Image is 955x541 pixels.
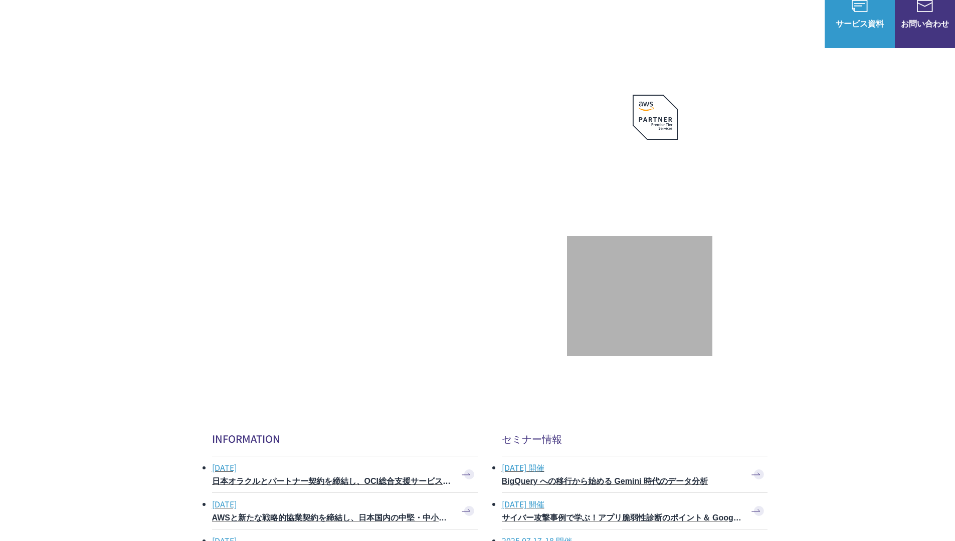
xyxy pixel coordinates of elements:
span: お問い合わせ [895,17,955,30]
h3: サイバー攻撃事例で学ぶ！アプリ脆弱性診断のポイント＆ Google Cloud セキュリティ対策 [502,512,742,524]
img: 契約件数 [587,251,692,343]
img: AWS請求代行サービス 統合管理プラン [399,283,579,353]
a: AWS請求代行サービス 統合管理プラン [399,283,579,355]
h2: セミナー情報 [502,431,768,446]
h3: 日本オラクルとパートナー契約を締結し、OCI総合支援サービスの提供を開始 [212,476,453,487]
p: AWSの導入からコスト削減、 構成・運用の最適化からデータ活用まで 規模や業種業態を問わない マネージドサービスで [212,80,567,146]
p: 業種別ソリューション [558,14,648,27]
a: AWS総合支援サービス C-Chorus NHN テコラスAWS総合支援サービス [15,8,188,32]
a: [DATE] AWSと新たな戦略的協業契約を締結し、日本国内の中堅・中小企業でのAWS活用を加速 [212,493,478,529]
a: AWSとの戦略的協業契約 締結 [212,283,393,355]
a: ログイン [783,14,815,27]
span: サービス資料 [825,17,895,30]
p: 最上位プレミアティア サービスパートナー [583,152,728,190]
img: AWSとの戦略的協業契約 締結 [212,283,393,353]
a: [DATE] 日本オラクルとパートナー契約を締結し、OCI総合支援サービスの提供を開始 [212,456,478,492]
h1: AWS ジャーニーの 成功を実現 [212,156,567,252]
span: [DATE] 開催 [502,495,742,512]
a: [DATE] 開催 BigQuery への移行から始める Gemini 時代のデータ分析 [502,456,768,492]
h3: BigQuery への移行から始める Gemini 時代のデータ分析 [502,476,742,487]
span: [DATE] 開催 [502,459,742,476]
a: 導入事例 [668,14,700,27]
h3: AWSと新たな戦略的協業契約を締結し、日本国内の中堅・中小企業でのAWS活用を加速 [212,512,453,524]
h2: INFORMATION [212,431,478,446]
a: [DATE] 開催 サイバー攻撃事例で学ぶ！アプリ脆弱性診断のポイント＆ Google Cloud セキュリティ対策 [502,493,768,529]
span: NHN テコラス AWS総合支援サービス [115,10,188,31]
p: サービス [496,14,538,27]
img: AWSプレミアティアサービスパートナー [610,95,700,140]
p: 強み [450,14,476,27]
p: ナレッジ [720,14,762,27]
em: AWS [644,152,666,166]
span: [DATE] [212,459,453,476]
span: [DATE] [212,495,453,512]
